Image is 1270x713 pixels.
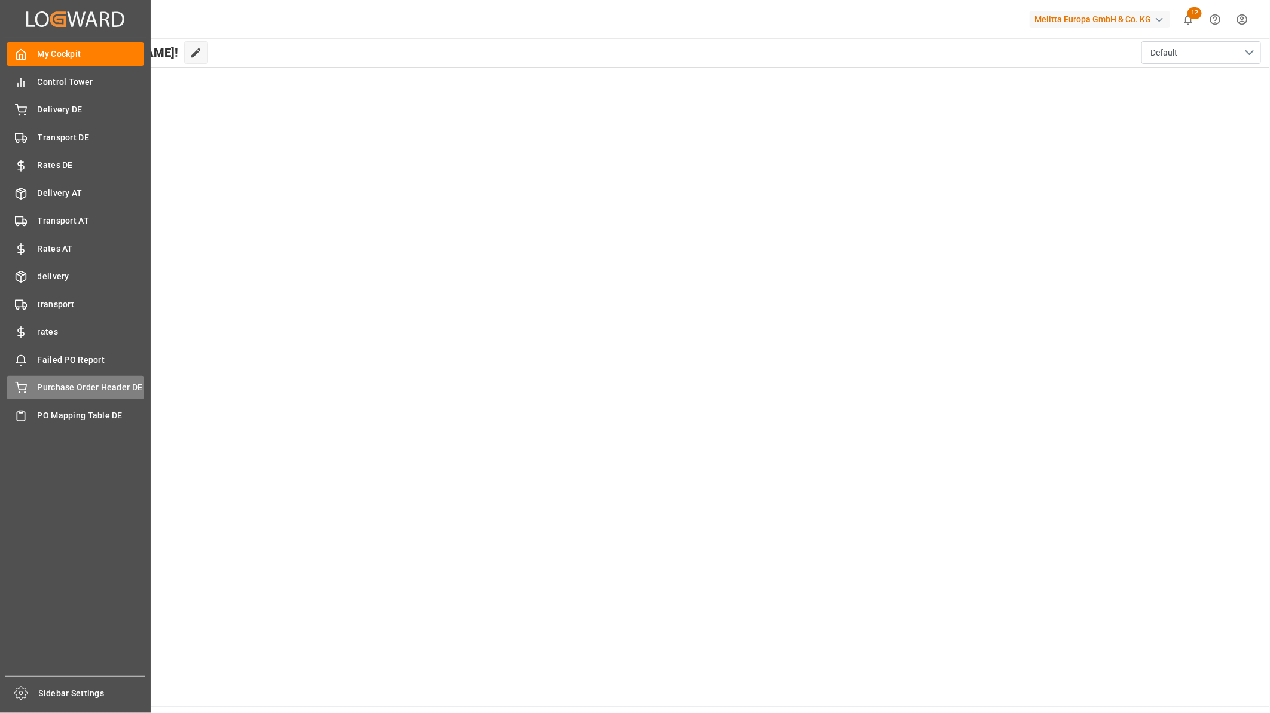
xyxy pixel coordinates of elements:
a: PO Mapping Table DE [7,403,144,427]
span: Transport AT [38,215,145,227]
a: Delivery DE [7,98,144,121]
a: Control Tower [7,70,144,93]
span: Control Tower [38,76,145,88]
span: Delivery DE [38,103,145,116]
button: Help Center [1202,6,1229,33]
button: open menu [1141,41,1261,64]
a: transport [7,292,144,316]
span: Sidebar Settings [39,687,146,700]
a: Rates AT [7,237,144,260]
span: Transport DE [38,131,145,144]
a: My Cockpit [7,42,144,66]
span: delivery [38,270,145,283]
button: show 12 new notifications [1175,6,1202,33]
a: rates [7,320,144,344]
a: Delivery AT [7,181,144,204]
span: Failed PO Report [38,354,145,366]
a: Transport DE [7,126,144,149]
button: Melitta Europa GmbH & Co. KG [1030,8,1175,30]
span: PO Mapping Table DE [38,409,145,422]
span: Delivery AT [38,187,145,200]
a: Transport AT [7,209,144,232]
span: Hello [PERSON_NAME]! [50,41,178,64]
span: Rates DE [38,159,145,172]
span: transport [38,298,145,311]
span: Rates AT [38,243,145,255]
span: Purchase Order Header DE [38,381,145,394]
span: 12 [1187,7,1202,19]
a: Purchase Order Header DE [7,376,144,399]
a: Failed PO Report [7,348,144,371]
a: delivery [7,265,144,288]
span: Default [1150,47,1177,59]
div: Melitta Europa GmbH & Co. KG [1030,11,1170,28]
span: My Cockpit [38,48,145,60]
span: rates [38,326,145,338]
a: Rates DE [7,154,144,177]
